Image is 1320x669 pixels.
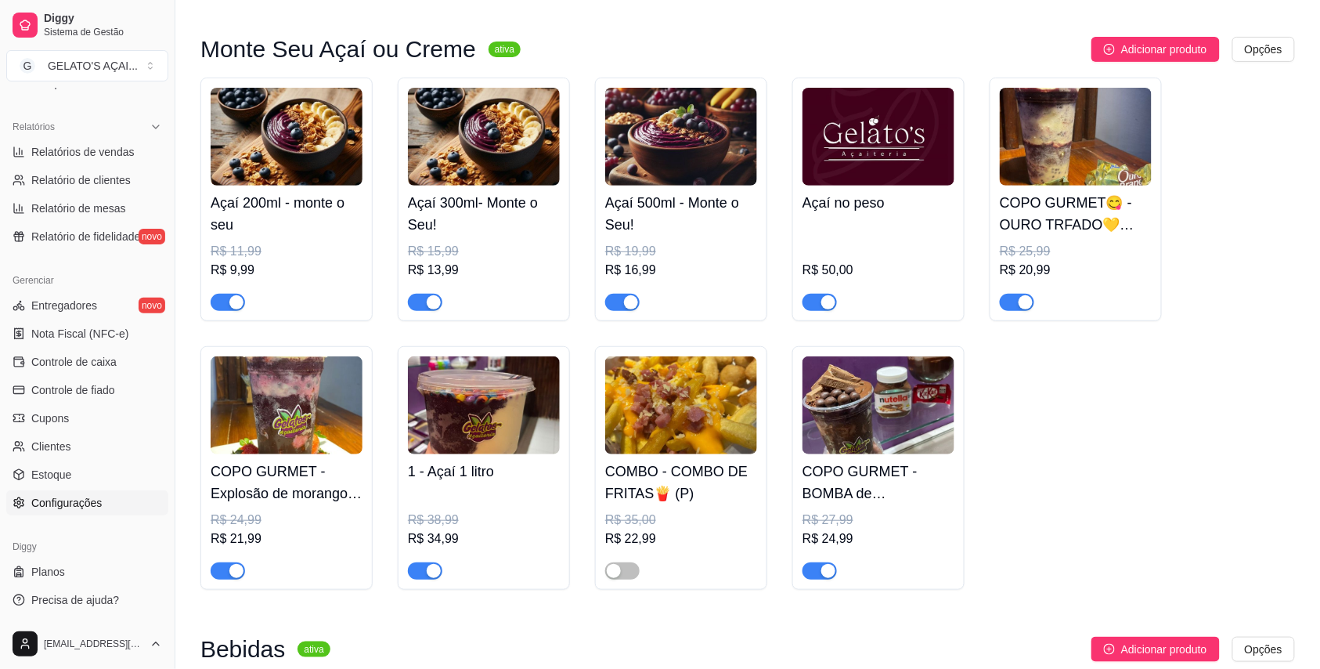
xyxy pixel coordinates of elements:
h4: 1 - Açaí 1 litro [408,461,560,483]
img: product-image [211,356,362,454]
span: Controle de caixa [31,354,117,370]
div: R$ 11,99 [211,242,362,261]
span: Relatórios [13,121,55,133]
a: Planos [6,559,168,584]
div: R$ 34,99 [408,530,560,548]
a: Nota Fiscal (NFC-e) [6,321,168,346]
sup: ativa [298,642,330,657]
div: R$ 16,99 [605,261,757,280]
a: Controle de caixa [6,349,168,374]
span: plus-circle [1104,44,1115,55]
span: Relatório de fidelidade [31,229,140,244]
span: Sistema de Gestão [44,26,162,38]
span: Adicionar produto [1121,641,1207,658]
span: Cupons [31,410,69,426]
span: Relatório de clientes [31,172,131,188]
div: R$ 35,00 [605,511,757,530]
img: product-image [802,356,954,454]
img: product-image [408,356,560,454]
img: product-image [605,88,757,186]
button: Adicionar produto [1091,37,1220,62]
a: Relatório de clientes [6,168,168,193]
button: Select a team [6,50,168,81]
img: product-image [408,88,560,186]
div: Gerenciar [6,268,168,293]
h4: Açaí 300ml- Monte o Seu! [408,192,560,236]
span: Entregadores [31,298,97,313]
span: [EMAIL_ADDRESS][DOMAIN_NAME] [44,638,143,650]
span: Relatórios de vendas [31,144,135,160]
button: Opções [1232,37,1295,62]
div: R$ 13,99 [408,261,560,280]
a: Entregadoresnovo [6,293,168,318]
img: product-image [605,356,757,454]
a: Controle de fiado [6,378,168,403]
div: R$ 27,99 [802,511,954,530]
a: Estoque [6,462,168,487]
div: R$ 9,99 [211,261,362,280]
div: Diggy [6,534,168,559]
button: Adicionar produto [1091,637,1220,662]
span: Nota Fiscal (NFC-e) [31,326,128,342]
span: Planos [31,564,65,580]
div: R$ 19,99 [605,242,757,261]
div: R$ 24,99 [802,530,954,548]
div: R$ 24,99 [211,511,362,530]
a: DiggySistema de Gestão [6,6,168,44]
h4: Açaí 500ml - Monte o Seu! [605,192,757,236]
span: plus-circle [1104,644,1115,655]
h4: Açaí 200ml - monte o seu [211,192,362,236]
span: Opções [1245,641,1282,658]
div: R$ 21,99 [211,530,362,548]
a: Cupons [6,406,168,431]
div: R$ 50,00 [802,261,954,280]
span: Controle de fiado [31,382,115,398]
span: Relatório de mesas [31,201,126,216]
h4: COPO GURMET - BOMBA de [GEOGRAPHIC_DATA] [802,461,954,504]
span: Clientes [31,439,71,454]
h3: Monte Seu Açaí ou Creme [200,40,476,59]
a: Clientes [6,434,168,459]
button: Opções [1232,637,1295,662]
div: R$ 20,99 [1000,261,1152,280]
h4: COMBO - COMBO DE FRITAS🍟 (P) [605,461,757,504]
img: product-image [211,88,362,186]
div: R$ 15,99 [408,242,560,261]
span: Estoque [31,467,71,483]
a: Precisa de ajuda? [6,588,168,613]
h4: COPO GURMET - Explosão de morango ✨🍓 [211,461,362,504]
button: [EMAIL_ADDRESS][DOMAIN_NAME] [6,625,168,663]
h4: COPO GURMET😋 - OURO TRFADO💛 500ml [1000,192,1152,236]
span: G [20,58,35,74]
div: R$ 38,99 [408,511,560,530]
span: Diggy [44,12,162,26]
span: Precisa de ajuda? [31,592,119,608]
sup: ativa [489,42,521,57]
div: R$ 22,99 [605,530,757,548]
h4: Açaí no peso [802,192,954,214]
img: product-image [802,88,954,186]
span: Adicionar produto [1121,41,1207,58]
a: Relatório de fidelidadenovo [6,224,168,249]
a: Relatório de mesas [6,196,168,221]
h3: Bebidas [200,640,285,659]
span: Opções [1245,41,1282,58]
img: product-image [1000,88,1152,186]
div: R$ 25,99 [1000,242,1152,261]
span: Configurações [31,495,102,511]
a: Relatórios de vendas [6,139,168,165]
a: Configurações [6,490,168,515]
div: GELATO'S AÇAI ... [48,58,138,74]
